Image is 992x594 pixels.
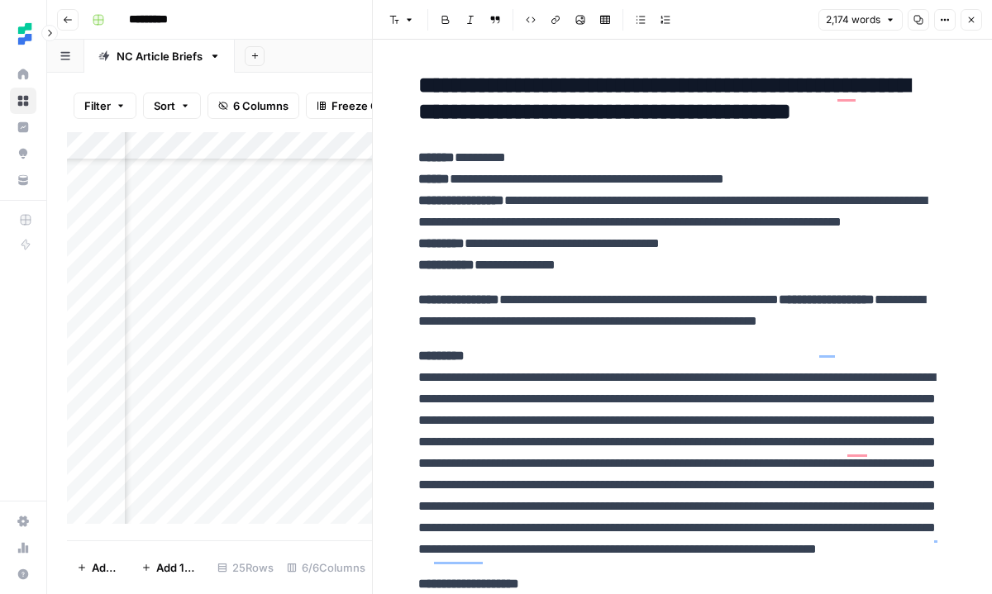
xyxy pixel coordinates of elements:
button: 6 Columns [207,93,299,119]
span: Add Row [92,559,122,576]
span: 2,174 words [826,12,880,27]
button: 2,174 words [818,9,903,31]
a: Browse [10,88,36,114]
button: Help + Support [10,561,36,587]
button: Filter [74,93,136,119]
button: Workspace: Ten Speed [10,13,36,55]
a: Settings [10,508,36,535]
button: Freeze Columns [306,93,427,119]
div: NC Article Briefs [117,48,203,64]
button: Add 10 Rows [131,554,211,581]
a: Your Data [10,167,36,193]
img: Ten Speed Logo [10,19,40,49]
a: Home [10,61,36,88]
a: Insights [10,114,36,140]
button: Sort [143,93,201,119]
button: Add Row [67,554,131,581]
span: 6 Columns [233,97,289,114]
span: Filter [84,97,111,114]
div: 25 Rows [211,554,280,581]
a: Opportunities [10,140,36,167]
span: Freeze Columns [331,97,417,114]
span: Sort [154,97,175,114]
a: Usage [10,535,36,561]
a: NC Article Briefs [84,40,235,73]
span: Add 10 Rows [156,559,201,576]
div: 6/6 Columns [280,554,372,581]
